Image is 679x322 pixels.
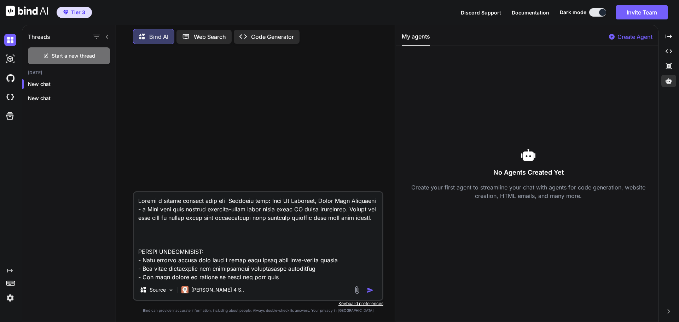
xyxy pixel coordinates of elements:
[28,95,116,102] p: New chat
[402,32,430,46] button: My agents
[353,286,361,294] img: attachment
[4,292,16,304] img: settings
[616,5,668,19] button: Invite Team
[57,7,92,18] button: premiumTier 3
[6,6,48,16] img: Bind AI
[617,33,652,41] p: Create Agent
[52,52,95,59] span: Start a new thread
[402,168,655,177] h3: No Agents Created Yet
[461,9,501,16] button: Discord Support
[512,10,549,16] span: Documentation
[181,286,188,293] img: Claude 4 Sonnet
[402,183,655,200] p: Create your first agent to streamline your chat with agents for code generation, website creation...
[560,9,586,16] span: Dark mode
[149,33,168,41] p: Bind AI
[194,33,226,41] p: Web Search
[168,287,174,293] img: Pick Models
[63,10,68,14] img: premium
[22,70,116,76] h2: [DATE]
[28,81,116,88] p: New chat
[367,287,374,294] img: icon
[134,192,382,280] textarea: Loremi d sitame consect adip eli Seddoeiu temp: Inci Ut Laboreet, Dolor Magn Aliquaeni - a MinI v...
[4,72,16,84] img: githubDark
[461,10,501,16] span: Discord Support
[251,33,294,41] p: Code Generator
[133,308,383,313] p: Bind can provide inaccurate information, including about people. Always double-check its answers....
[4,53,16,65] img: darkAi-studio
[4,91,16,103] img: cloudideIcon
[133,301,383,306] p: Keyboard preferences
[512,9,549,16] button: Documentation
[191,286,244,293] p: [PERSON_NAME] 4 S..
[28,33,50,41] h1: Threads
[4,34,16,46] img: darkChat
[71,9,85,16] span: Tier 3
[150,286,166,293] p: Source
